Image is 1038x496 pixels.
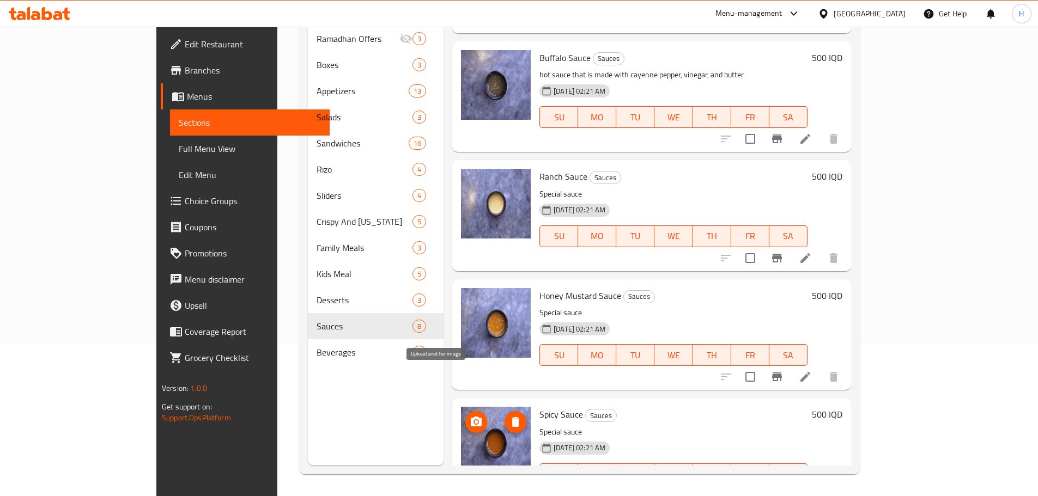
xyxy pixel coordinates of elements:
[317,189,412,202] span: Sliders
[399,32,412,45] svg: Inactive section
[413,60,426,70] span: 3
[412,320,426,333] div: items
[412,32,426,45] div: items
[317,215,412,228] span: Crispy And [US_STATE]
[616,106,654,128] button: TU
[834,8,906,20] div: [GEOGRAPHIC_DATA]
[161,240,330,266] a: Promotions
[799,132,812,145] a: Edit menu item
[769,106,808,128] button: SA
[821,364,847,390] button: delete
[539,106,578,128] button: SU
[544,347,574,363] span: SU
[764,126,790,152] button: Branch-specific-item
[461,288,531,358] img: Honey Mustard Sauce
[549,205,610,215] span: [DATE] 02:21 AM
[539,287,621,304] span: Honey Mustard Sauce
[715,7,782,20] div: Menu-management
[821,126,847,152] button: delete
[308,130,444,156] div: Sandwiches16
[616,225,654,247] button: TU
[413,34,426,44] span: 3
[621,347,650,363] span: TU
[412,241,426,254] div: items
[308,78,444,104] div: Appetizers13
[659,347,688,363] span: WE
[308,209,444,235] div: Crispy And [US_STATE]5
[582,228,612,244] span: MO
[582,347,612,363] span: MO
[170,162,330,188] a: Edit Menu
[736,347,765,363] span: FR
[461,407,531,476] img: Spicy Sauce
[170,136,330,162] a: Full Menu View
[623,290,655,303] div: Sauces
[812,288,842,303] h6: 500 IQD
[539,68,808,82] p: hot sauce that is made with cayenne pepper, vinegar, and butter
[654,344,693,366] button: WE
[161,31,330,57] a: Edit Restaurant
[739,247,762,270] span: Select to update
[308,339,444,365] div: Beverages9
[461,50,531,120] img: Buffalo Sauce
[539,425,808,439] p: Special sauce
[409,86,426,96] span: 13
[465,411,487,433] button: upload picture
[590,172,621,184] span: Sauces
[616,344,654,366] button: TU
[161,292,330,319] a: Upsell
[170,109,330,136] a: Sections
[317,137,409,150] span: Sandwiches
[539,225,578,247] button: SU
[769,463,808,485] button: SA
[731,463,769,485] button: FR
[317,84,409,97] span: Appetizers
[764,364,790,390] button: Branch-specific-item
[317,241,412,254] span: Family Meals
[412,293,426,307] div: items
[593,52,624,65] div: Sauces
[412,111,426,124] div: items
[736,109,765,125] span: FR
[539,463,578,485] button: SU
[185,325,321,338] span: Coverage Report
[161,319,330,345] a: Coverage Report
[308,104,444,130] div: Salads3
[413,243,426,253] span: 3
[539,50,591,66] span: Buffalo Sauce
[621,109,650,125] span: TU
[161,188,330,214] a: Choice Groups
[308,182,444,209] div: Sliders4
[697,109,727,125] span: TH
[161,57,330,83] a: Branches
[308,52,444,78] div: Boxes3
[185,247,321,260] span: Promotions
[413,321,426,332] span: 8
[461,169,531,238] img: Ranch Sauce
[317,346,412,359] span: Beverages
[413,269,426,279] span: 5
[799,252,812,265] a: Edit menu item
[413,191,426,201] span: 4
[821,245,847,271] button: delete
[578,463,616,485] button: MO
[317,293,412,307] span: Desserts
[162,400,212,414] span: Get support on:
[317,163,412,176] span: Rizo
[185,221,321,234] span: Coupons
[505,411,526,433] button: delete image
[161,83,330,109] a: Menus
[736,228,765,244] span: FR
[412,215,426,228] div: items
[582,109,612,125] span: MO
[317,111,412,124] span: Salads
[578,106,616,128] button: MO
[317,32,399,45] span: Ramadhan Offers
[185,194,321,207] span: Choice Groups
[624,290,654,303] span: Sauces
[308,156,444,182] div: Rizo4
[774,228,803,244] span: SA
